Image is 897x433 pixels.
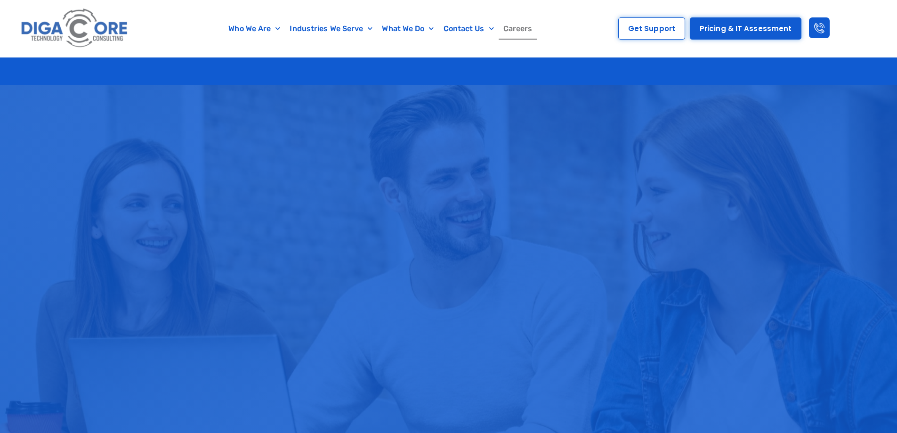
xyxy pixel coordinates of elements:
[628,25,675,32] span: Get Support
[177,18,585,40] nav: Menu
[618,17,685,40] a: Get Support
[224,18,285,40] a: Who We Are
[439,18,499,40] a: Contact Us
[499,18,537,40] a: Careers
[377,18,438,40] a: What We Do
[18,5,131,52] img: Digacore logo 1
[285,18,377,40] a: Industries We Serve
[700,25,792,32] span: Pricing & IT Assessment
[690,17,801,40] a: Pricing & IT Assessment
